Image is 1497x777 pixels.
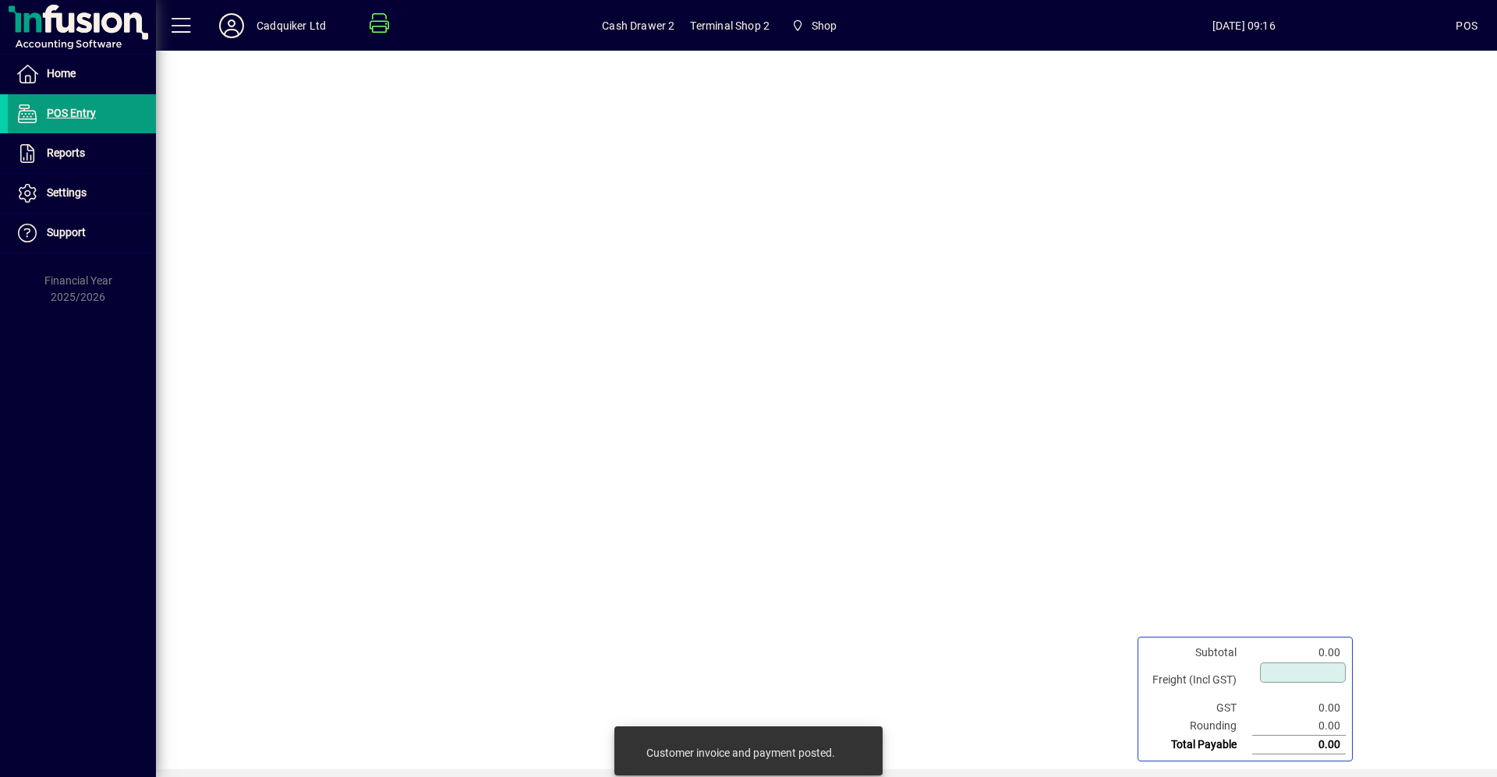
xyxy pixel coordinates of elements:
span: Shop [812,13,837,38]
span: POS Entry [47,107,96,119]
span: Reports [47,147,85,159]
td: Freight (Incl GST) [1145,662,1252,699]
span: Cash Drawer 2 [602,13,674,38]
span: Shop [785,12,843,40]
a: Support [8,214,156,253]
button: Profile [207,12,257,40]
td: Total Payable [1145,736,1252,754]
span: [DATE] 09:16 [1032,13,1456,38]
td: 0.00 [1252,717,1346,736]
td: 0.00 [1252,644,1346,662]
td: Subtotal [1145,644,1252,662]
a: Reports [8,134,156,173]
span: Terminal Shop 2 [690,13,770,38]
a: Home [8,55,156,94]
span: Support [47,226,86,238]
span: Settings [47,186,87,199]
a: Settings [8,174,156,213]
div: Cadquiker Ltd [257,13,326,38]
div: POS [1456,13,1478,38]
td: 0.00 [1252,736,1346,754]
td: GST [1145,699,1252,717]
div: Customer invoice and payment posted. [646,745,835,761]
td: Rounding [1145,717,1252,736]
span: Home [47,67,76,79]
td: 0.00 [1252,699,1346,717]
